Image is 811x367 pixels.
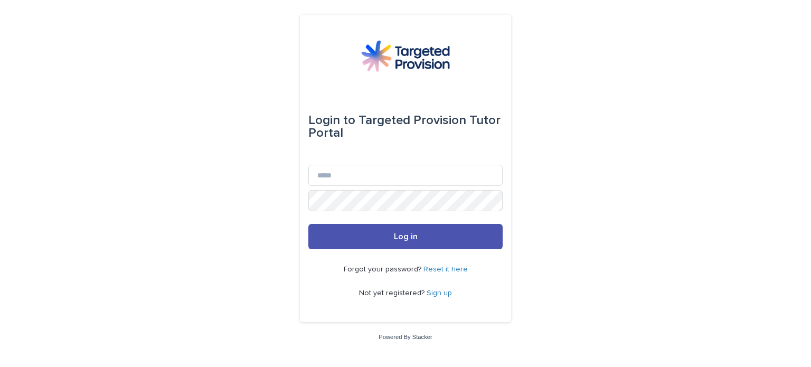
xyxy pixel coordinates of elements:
[379,334,432,340] a: Powered By Stacker
[359,289,427,297] span: Not yet registered?
[308,106,503,148] div: Targeted Provision Tutor Portal
[427,289,452,297] a: Sign up
[394,232,418,241] span: Log in
[308,224,503,249] button: Log in
[344,266,423,273] span: Forgot your password?
[308,114,355,127] span: Login to
[361,40,450,72] img: M5nRWzHhSzIhMunXDL62
[423,266,468,273] a: Reset it here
